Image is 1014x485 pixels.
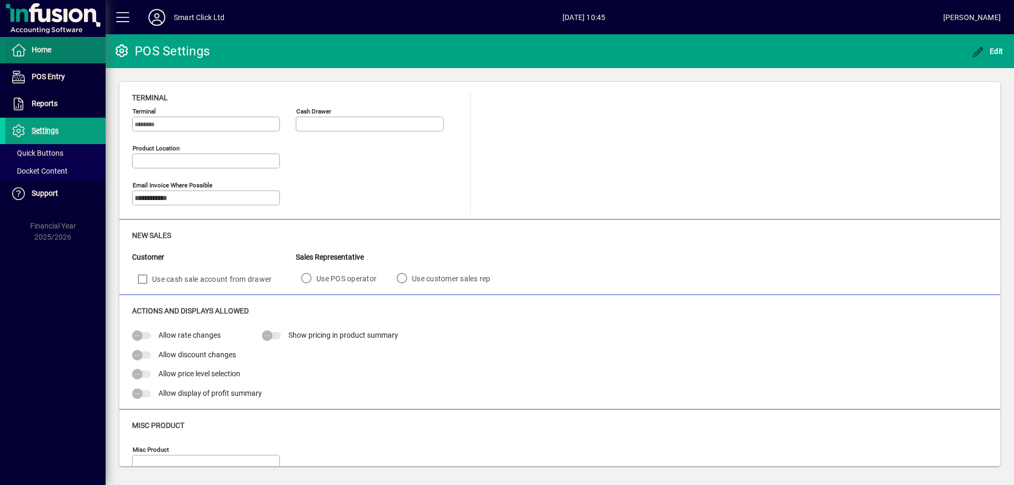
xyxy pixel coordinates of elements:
[296,252,505,263] div: Sales Representative
[32,99,58,108] span: Reports
[5,64,106,90] a: POS Entry
[133,145,180,152] mat-label: Product location
[32,72,65,81] span: POS Entry
[288,331,398,339] span: Show pricing in product summary
[5,91,106,117] a: Reports
[5,37,106,63] a: Home
[32,45,51,54] span: Home
[5,144,106,162] a: Quick Buttons
[32,189,58,197] span: Support
[158,350,236,359] span: Allow discount changes
[32,126,59,135] span: Settings
[5,180,106,207] a: Support
[225,9,943,26] span: [DATE] 10:45
[296,108,331,115] mat-label: Cash Drawer
[158,331,221,339] span: Allow rate changes
[5,162,106,180] a: Docket Content
[972,47,1003,55] span: Edit
[140,8,174,27] button: Profile
[133,182,212,189] mat-label: Email Invoice where possible
[158,389,262,397] span: Allow display of profit summary
[132,231,171,240] span: New Sales
[158,369,240,378] span: Allow price level selection
[943,9,1001,26] div: [PERSON_NAME]
[133,446,169,453] mat-label: Misc Product
[11,149,63,157] span: Quick Buttons
[114,43,210,60] div: POS Settings
[133,108,156,115] mat-label: Terminal
[132,93,168,102] span: Terminal
[174,9,225,26] div: Smart Click Ltd
[11,167,68,175] span: Docket Content
[132,252,296,263] div: Customer
[969,42,1006,61] button: Edit
[132,421,184,430] span: Misc Product
[132,307,249,315] span: Actions and Displays Allowed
